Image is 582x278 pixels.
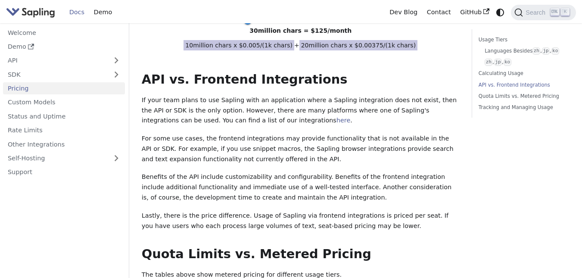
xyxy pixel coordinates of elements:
[3,26,125,39] a: Welcome
[479,36,566,44] a: Usage Tiers
[142,72,460,87] h2: API vs. Frontend Integrations
[65,6,89,19] a: Docs
[485,58,563,66] a: zh,jp,ko
[485,47,563,55] a: Languages Besideszh,jp,ko
[249,27,352,34] span: 30 million chars = $ 125 /month
[3,82,125,95] a: Pricing
[3,110,125,122] a: Status and Uptime
[542,47,550,55] code: jp
[3,96,125,109] a: Custom Models
[184,40,294,50] span: 10 million chars x $ 0.005 /(1k chars)
[561,8,570,16] kbd: K
[494,6,507,19] button: Switch between dark and light mode (currently system mode)
[6,6,55,19] img: Sapling.ai
[3,152,125,165] a: Self-Hosting
[494,59,502,66] code: jp
[294,42,299,49] span: +
[3,54,108,67] a: API
[6,6,58,19] a: Sapling.ai
[485,59,492,66] code: zh
[479,69,566,78] a: Calculating Usage
[3,124,125,137] a: Rate Limits
[504,59,511,66] code: ko
[108,68,125,81] button: Expand sidebar category 'SDK'
[523,9,551,16] span: Search
[299,40,417,50] span: 20 million chars x $ 0.00375 /(1k chars)
[3,138,125,150] a: Other Integrations
[336,117,350,124] a: here
[3,41,125,53] a: Demo
[89,6,117,19] a: Demo
[142,247,460,262] h2: Quota Limits vs. Metered Pricing
[551,47,559,55] code: ko
[142,95,460,126] p: If your team plans to use Sapling with an application where a Sapling integration does not exist,...
[142,134,460,164] p: For some use cases, the frontend integrations may provide functionality that is not available in ...
[511,5,576,20] button: Search (Ctrl+K)
[479,103,566,112] a: Tracking and Managing Usage
[142,211,460,231] p: Lastly, there is the price difference. Usage of Sapling via frontend integrations is priced per s...
[3,166,125,178] a: Support
[479,92,566,100] a: Quota Limits vs. Metered Pricing
[108,54,125,67] button: Expand sidebar category 'API'
[142,172,460,203] p: Benefits of the API include customizability and configurability. Benefits of the frontend integra...
[3,68,108,81] a: SDK
[532,47,540,55] code: zh
[455,6,494,19] a: GitHub
[385,6,422,19] a: Dev Blog
[479,81,566,89] a: API vs. Frontend Integrations
[422,6,456,19] a: Contact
